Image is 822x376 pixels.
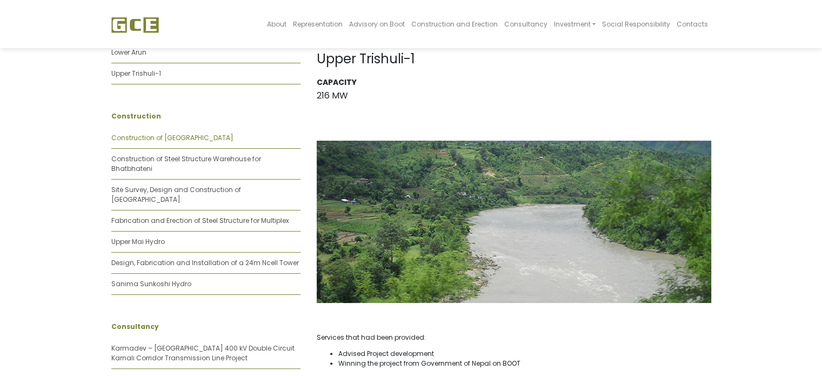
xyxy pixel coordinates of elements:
span: Contacts [677,19,708,29]
a: Upper Mai Hydro [111,237,165,246]
h3: 216 MW [317,90,711,101]
li: Winning the project from Government of Nepal on BOOT [338,359,711,368]
a: Site Survey, Design and Construction of [GEOGRAPHIC_DATA] [111,185,241,204]
a: Advisory on Boot [345,3,407,45]
a: Fabrication and Erection of Steel Structure for Multiplex [111,216,289,225]
li: Advised Project development [338,349,711,359]
span: Representation [292,19,342,29]
img: Image-1-Upper-Trishuli-1-Hydropower-Project-Nepal.jpg [317,141,711,303]
p: Services that had been provided: [317,333,711,342]
a: Design, Fabrication and Installation of a 24m Ncell Tower [111,258,299,267]
a: Lower Arun [111,48,146,57]
a: Consultancy [500,3,550,45]
a: Upper Trishuli-1 [111,69,161,78]
a: Sanima Sunkoshi Hydro [111,279,191,288]
span: Construction and Erection [411,19,497,29]
a: Construction of Steel Structure Warehouse for Bhatbhateni [111,154,261,173]
a: Construction and Erection [407,3,500,45]
a: Investment [550,3,598,45]
p: Consultancy [111,322,300,332]
a: About [263,3,289,45]
h1: Upper Trishuli-1 [317,51,711,67]
a: Karmadev – [GEOGRAPHIC_DATA] 400 kV Double Circuit Karnali Corridor Transmission Line Project [111,344,295,362]
span: About [266,19,286,29]
a: Social Responsibility [599,3,673,45]
p: Construction [111,111,300,121]
span: Investment [553,19,590,29]
span: Consultancy [504,19,547,29]
h3: Capacity [317,78,711,87]
a: Contacts [673,3,711,45]
a: Construction of [GEOGRAPHIC_DATA] [111,133,233,142]
span: Advisory on Boot [349,19,404,29]
a: Representation [289,3,345,45]
span: Social Responsibility [602,19,670,29]
img: GCE Group [111,17,159,33]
